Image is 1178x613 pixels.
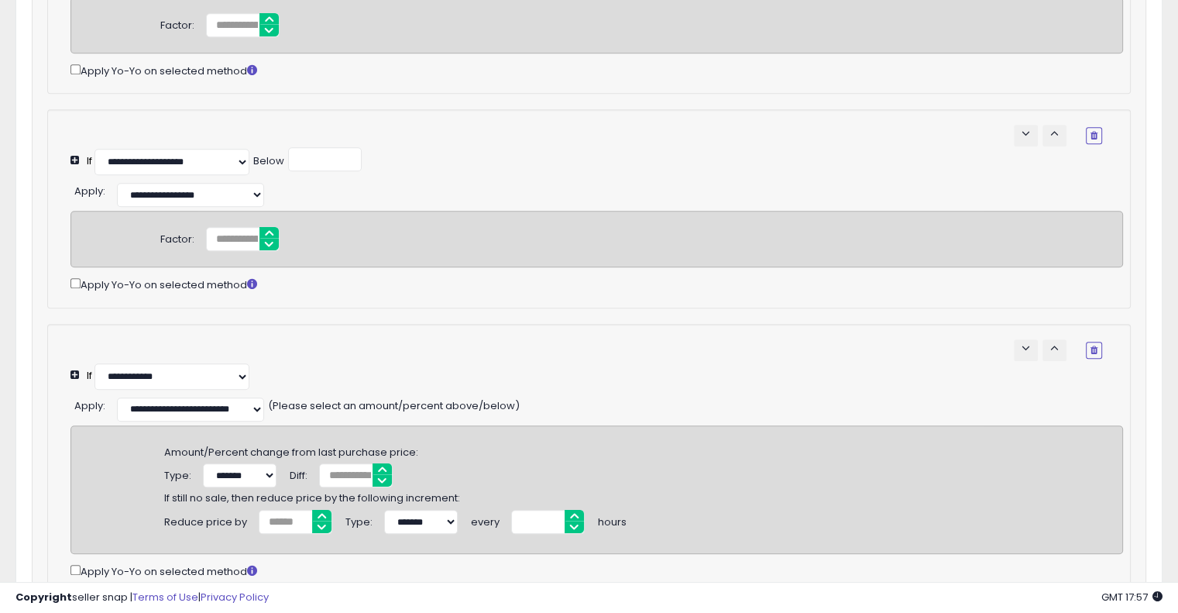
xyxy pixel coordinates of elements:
div: Diff: [290,463,307,484]
span: keyboard_arrow_down [1018,126,1033,141]
div: Apply Yo-Yo on selected method [70,275,1123,293]
div: Apply Yo-Yo on selected method [70,61,1123,79]
a: Terms of Use [132,590,198,604]
div: Apply Yo-Yo on selected method [70,562,1123,580]
strong: Copyright [15,590,72,604]
div: Reduce price by [164,510,247,530]
div: Type: [345,510,373,530]
span: (Please select an amount/percent above/below) [268,394,520,414]
button: keyboard_arrow_up [1042,125,1066,146]
span: Apply [74,398,103,413]
span: If still no sale, then reduce price by the following increment: [164,485,460,505]
div: seller snap | | [15,591,269,605]
button: keyboard_arrow_down [1014,125,1038,146]
button: keyboard_arrow_up [1042,339,1066,361]
div: Type: [164,463,191,484]
span: keyboard_arrow_up [1047,341,1062,356]
i: Remove Condition [1090,346,1097,355]
span: Apply [74,184,103,198]
span: keyboard_arrow_up [1047,126,1062,141]
span: Amount/Percent change from last purchase price: [164,439,418,460]
div: : [74,394,105,414]
button: keyboard_arrow_down [1014,339,1038,361]
span: keyboard_arrow_down [1018,341,1033,356]
div: Factor: [160,13,194,33]
div: every [471,510,500,530]
span: 2025-09-17 17:57 GMT [1101,590,1163,604]
div: : [74,179,105,199]
div: hours [598,510,627,530]
div: Factor: [160,227,194,247]
a: Privacy Policy [201,590,269,604]
div: Below [253,154,284,169]
i: Remove Condition [1090,131,1097,140]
